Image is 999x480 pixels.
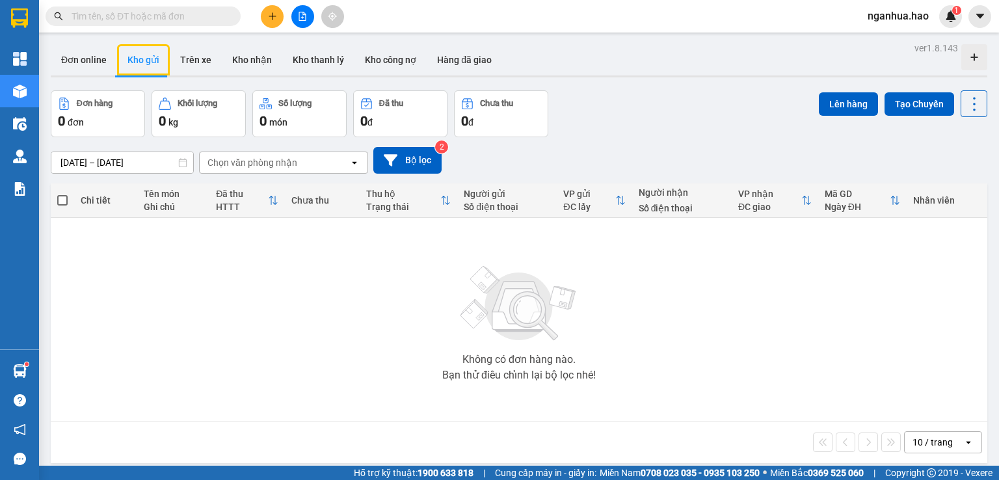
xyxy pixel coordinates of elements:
[222,44,282,75] button: Kho nhận
[461,113,468,129] span: 0
[857,8,939,24] span: nganhua.hao
[14,423,26,436] span: notification
[913,195,981,206] div: Nhân viên
[639,203,725,213] div: Số điện thoại
[464,202,550,212] div: Số điện thoại
[72,9,225,23] input: Tìm tên, số ĐT hoặc mã đơn
[563,202,615,212] div: ĐC lấy
[379,99,403,108] div: Đã thu
[13,52,27,66] img: dashboard-icon
[354,44,427,75] button: Kho công nợ
[282,44,354,75] button: Kho thanh lý
[349,157,360,168] svg: open
[641,468,760,478] strong: 0708 023 035 - 0935 103 250
[278,99,312,108] div: Số lượng
[354,466,473,480] span: Hỗ trợ kỹ thuật:
[216,202,267,212] div: HTTT
[14,453,26,465] span: message
[13,364,27,378] img: warehouse-icon
[427,44,502,75] button: Hàng đã giao
[825,189,890,199] div: Mã GD
[961,44,987,70] div: Tạo kho hàng mới
[873,466,875,480] span: |
[51,44,117,75] button: Đơn online
[954,6,959,15] span: 1
[738,202,801,212] div: ĐC giao
[464,189,550,199] div: Người gửi
[418,468,473,478] strong: 1900 633 818
[77,99,113,108] div: Đơn hàng
[732,183,818,218] th: Toggle SortBy
[366,202,441,212] div: Trạng thái
[269,117,287,127] span: món
[927,468,936,477] span: copyright
[639,187,725,198] div: Người nhận
[770,466,864,480] span: Miền Bắc
[117,44,170,75] button: Kho gửi
[13,117,27,131] img: warehouse-icon
[11,8,28,28] img: logo-vxr
[945,10,957,22] img: icon-new-feature
[159,113,166,129] span: 0
[152,90,246,137] button: Khối lượng0kg
[468,117,473,127] span: đ
[373,147,442,174] button: Bộ lọc
[952,6,961,15] sup: 1
[563,189,615,199] div: VP gửi
[495,466,596,480] span: Cung cấp máy in - giấy in:
[763,470,767,475] span: ⚪️
[260,113,267,129] span: 0
[818,183,907,218] th: Toggle SortBy
[328,12,337,21] span: aim
[51,152,193,173] input: Select a date range.
[819,92,878,116] button: Lên hàng
[81,195,131,206] div: Chi tiết
[557,183,632,218] th: Toggle SortBy
[600,466,760,480] span: Miền Nam
[168,117,178,127] span: kg
[825,202,890,212] div: Ngày ĐH
[170,44,222,75] button: Trên xe
[291,5,314,28] button: file-add
[366,189,441,199] div: Thu hộ
[252,90,347,137] button: Số lượng0món
[483,466,485,480] span: |
[885,92,954,116] button: Tạo Chuyến
[808,468,864,478] strong: 0369 525 060
[58,113,65,129] span: 0
[963,437,974,447] svg: open
[178,99,217,108] div: Khối lượng
[144,202,203,212] div: Ghi chú
[68,117,84,127] span: đơn
[51,90,145,137] button: Đơn hàng0đơn
[207,156,297,169] div: Chọn văn phòng nhận
[435,140,448,153] sup: 2
[968,5,991,28] button: caret-down
[353,90,447,137] button: Đã thu0đ
[216,189,267,199] div: Đã thu
[321,5,344,28] button: aim
[974,10,986,22] span: caret-down
[480,99,513,108] div: Chưa thu
[209,183,284,218] th: Toggle SortBy
[914,41,958,55] div: ver 1.8.143
[442,370,596,380] div: Bạn thử điều chỉnh lại bộ lọc nhé!
[454,90,548,137] button: Chưa thu0đ
[13,85,27,98] img: warehouse-icon
[14,394,26,407] span: question-circle
[54,12,63,21] span: search
[298,12,307,21] span: file-add
[144,189,203,199] div: Tên món
[367,117,373,127] span: đ
[13,182,27,196] img: solution-icon
[912,436,953,449] div: 10 / trang
[360,113,367,129] span: 0
[13,150,27,163] img: warehouse-icon
[268,12,277,21] span: plus
[454,258,584,349] img: svg+xml;base64,PHN2ZyBjbGFzcz0ibGlzdC1wbHVnX19zdmciIHhtbG5zPSJodHRwOi8vd3d3LnczLm9yZy8yMDAwL3N2Zy...
[261,5,284,28] button: plus
[360,183,458,218] th: Toggle SortBy
[291,195,353,206] div: Chưa thu
[738,189,801,199] div: VP nhận
[462,354,576,365] div: Không có đơn hàng nào.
